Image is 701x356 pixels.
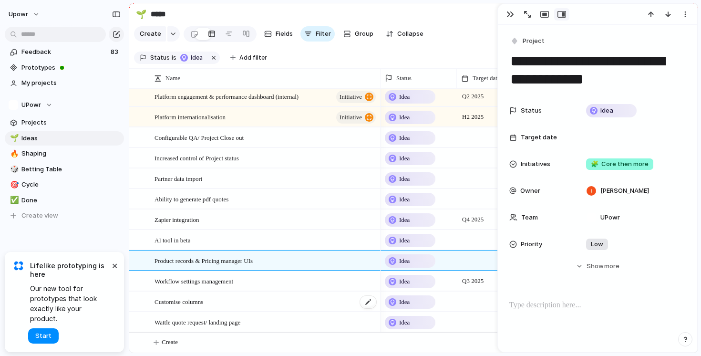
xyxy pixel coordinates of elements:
div: 🔥 [10,148,17,159]
span: Idea [399,215,410,225]
button: Idea [177,52,207,63]
a: Prototypes [5,61,124,75]
a: Feedback83 [5,45,124,59]
button: initiative [336,91,376,103]
span: Workflow settings management [155,275,233,286]
span: Projects [21,118,121,127]
span: Zapier integration [155,214,199,225]
div: ✅ [10,195,17,206]
button: Showmore [509,258,686,275]
span: UPowr [21,100,41,110]
div: 🎲 [10,164,17,175]
span: Priority [521,240,542,249]
span: Idea [399,92,410,102]
span: Lifelike prototyping is here [30,262,110,279]
span: Platform internationalisation [155,111,226,122]
span: Idea [399,318,410,327]
button: Project [508,34,547,48]
span: Project [523,36,545,46]
div: 🌱 [136,8,146,21]
span: Fields [276,29,293,39]
span: Ideas [21,134,121,143]
span: upowr [9,10,28,19]
a: My projects [5,76,124,90]
span: Q2 2025 [460,91,486,102]
a: 🎯Cycle [5,178,124,192]
button: 🌱 [9,134,18,143]
button: ✅ [9,196,18,205]
span: Start [35,331,52,341]
span: 83 [111,47,120,57]
span: Idea [399,154,410,163]
span: Create [140,29,161,39]
button: 🌱 [134,7,149,22]
a: 🔥Shaping [5,147,124,161]
span: Collapse [397,29,423,39]
span: initiative [340,111,362,124]
span: Our new tool for prototypes that look exactly like your product. [30,283,110,324]
span: Q3 2025 [460,275,486,287]
span: Team [521,213,538,222]
span: Shaping [21,149,121,158]
div: 🎯 [10,179,17,190]
span: Filter [316,29,331,39]
span: initiative [340,90,362,104]
a: 🎲Betting Table [5,162,124,177]
span: Core then more [591,159,649,169]
span: Idea [399,133,410,143]
span: Done [21,196,121,205]
span: Configurable QA/ Project Close out [155,132,244,143]
span: Cycle [21,180,121,189]
span: Status [521,106,542,115]
span: more [604,262,619,271]
span: Platform engagement & performance dashboard (internal) [155,91,299,102]
button: Start [28,328,59,344]
button: 🔥 [9,149,18,158]
button: Create [134,26,166,42]
span: Feedback [21,47,108,57]
span: Low [591,240,603,249]
button: Create view [5,209,124,223]
span: Customise columns [155,296,203,307]
button: initiative [336,111,376,124]
span: Increased control of Project status [155,152,239,163]
a: ✅Done [5,193,124,208]
span: Idea [399,297,410,307]
button: Dismiss [109,260,120,271]
span: Q4 2025 [460,214,486,225]
span: Wattle quote request/ landing page [155,316,240,327]
span: Create [162,337,178,347]
button: Fields [260,26,297,42]
span: Partner data import [155,173,202,184]
span: Create view [21,211,58,220]
a: 🌱Ideas [5,131,124,146]
span: Product records & Pricing manager UIs [155,255,253,266]
span: Prototypes [21,63,121,73]
button: upowr [4,7,45,22]
span: Target date [473,73,500,83]
span: Betting Table [21,165,121,174]
span: Idea [399,256,410,266]
span: [PERSON_NAME] [600,186,649,196]
span: H2 2025 [460,111,486,123]
span: Idea [399,277,410,286]
button: is [170,52,178,63]
button: Add filter [225,51,273,64]
span: Idea [399,195,410,204]
span: AI tool in beta [155,234,190,245]
span: Idea [399,174,410,184]
button: Filter [300,26,335,42]
span: Status [396,73,412,83]
span: Add filter [239,53,267,62]
span: Name [165,73,180,83]
span: Idea [191,53,205,62]
span: 🧩 [591,160,598,168]
a: Projects [5,115,124,130]
span: is [172,53,176,62]
span: Group [355,29,373,39]
div: 🌱 [10,133,17,144]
